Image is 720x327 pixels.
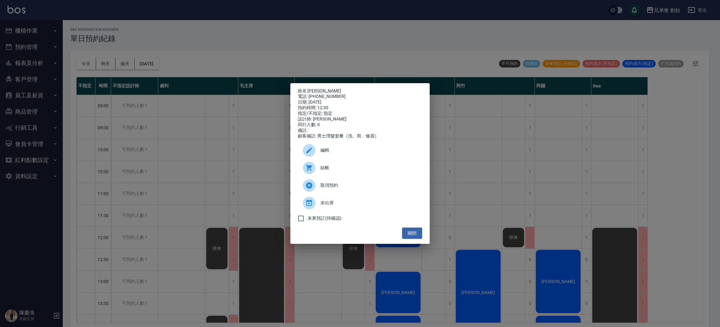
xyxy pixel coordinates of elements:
div: 預約時間: 12:30 [298,105,422,111]
div: 日期: [DATE] [298,99,422,105]
div: 編輯 [298,142,422,159]
div: 備註: [298,128,422,133]
span: 結帳 [320,164,417,171]
div: 未出席 [298,194,422,212]
a: [PERSON_NAME] [308,88,341,93]
span: 未出席 [320,200,417,206]
div: 指定/不指定: 指定 [298,111,422,116]
div: 顧客備註: 男士理髮套餐（洗、剪、修眉） [298,133,422,139]
span: 編輯 [320,147,417,153]
span: 取消預約 [320,182,417,189]
div: 設計師: [PERSON_NAME] [298,116,422,122]
div: 電話: [PHONE_NUMBER] [298,94,422,99]
div: 取消預約 [298,177,422,194]
p: 姓名: [298,88,422,94]
button: 關閉 [402,228,422,239]
div: 同行人數: 0 [298,122,422,128]
span: 未來預訂(待確認) [308,215,341,222]
a: 結帳 [298,159,422,177]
